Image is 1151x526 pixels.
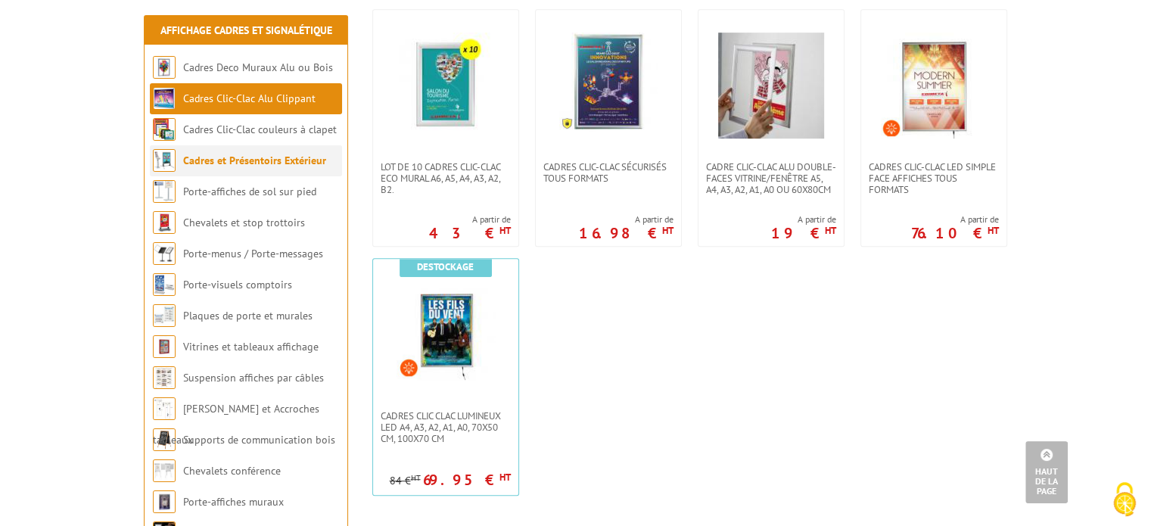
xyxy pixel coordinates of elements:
img: Cadre clic-clac alu double-faces Vitrine/fenêtre A5, A4, A3, A2, A1, A0 ou 60x80cm [718,33,824,139]
a: Cadres Clic-Clac couleurs à clapet [183,123,337,136]
a: Chevalets conférence [183,464,281,478]
a: Cadres Deco Muraux Alu ou Bois [183,61,333,74]
img: Porte-affiches de sol sur pied [153,180,176,203]
sup: HT [499,224,511,237]
a: Cadre clic-clac alu double-faces Vitrine/fenêtre A5, A4, A3, A2, A1, A0 ou 60x80cm [698,161,844,195]
img: Chevalets et stop trottoirs [153,211,176,234]
a: Haut de la page [1025,441,1068,503]
a: Cadres Clic Clac lumineux LED A4, A3, A2, A1, A0, 70x50 cm, 100x70 cm [373,410,518,444]
a: Plaques de porte et murales [183,309,313,322]
sup: HT [411,472,421,483]
span: A partir de [429,213,511,226]
p: 76.10 € [911,229,999,238]
span: A partir de [771,213,836,226]
a: Cadres Clic-Clac Alu Clippant [183,92,316,105]
a: Cadres Clic-Clac LED simple face affiches tous formats [861,161,1006,195]
img: Porte-menus / Porte-messages [153,242,176,265]
a: Suspension affiches par câbles [183,371,324,384]
img: Cadres Clic-Clac Sécurisés Tous formats [559,33,658,131]
p: 69.95 € [423,475,511,484]
sup: HT [662,224,673,237]
img: Cadres Clic-Clac couleurs à clapet [153,118,176,141]
span: Cadres Clic-Clac LED simple face affiches tous formats [869,161,999,195]
img: Lot de 10 cadres Clic-Clac Eco mural A6, A5, A4, A3, A2, B2. [393,33,499,139]
a: Cadres Clic-Clac Sécurisés Tous formats [536,161,681,184]
img: Vitrines et tableaux affichage [153,335,176,358]
a: Lot de 10 cadres Clic-Clac Eco mural A6, A5, A4, A3, A2, B2. [373,161,518,195]
img: Cadres et Présentoirs Extérieur [153,149,176,172]
a: Porte-affiches de sol sur pied [183,185,316,198]
a: Porte-affiches muraux [183,495,284,509]
a: Vitrines et tableaux affichage [183,340,319,353]
p: 84 € [390,475,421,487]
sup: HT [499,471,511,484]
a: Supports de communication bois [183,433,335,447]
img: Plaques de porte et murales [153,304,176,327]
img: Cookies (fenêtre modale) [1106,481,1143,518]
span: Cadre clic-clac alu double-faces Vitrine/fenêtre A5, A4, A3, A2, A1, A0 ou 60x80cm [706,161,836,195]
a: Affichage Cadres et Signalétique [160,23,332,37]
sup: HT [825,224,836,237]
img: Porte-affiches muraux [153,490,176,513]
p: 19 € [771,229,836,238]
p: 43 € [429,229,511,238]
sup: HT [988,224,999,237]
span: Cadres Clic Clac lumineux LED A4, A3, A2, A1, A0, 70x50 cm, 100x70 cm [381,410,511,444]
img: Cadres Clic-Clac LED simple face affiches tous formats [881,33,987,139]
img: Porte-visuels comptoirs [153,273,176,296]
span: A partir de [579,213,673,226]
a: Porte-menus / Porte-messages [183,247,323,260]
span: Cadres Clic-Clac Sécurisés Tous formats [543,161,673,184]
img: Cadres Deco Muraux Alu ou Bois [153,56,176,79]
a: Porte-visuels comptoirs [183,278,292,291]
span: Lot de 10 cadres Clic-Clac Eco mural A6, A5, A4, A3, A2, B2. [381,161,511,195]
img: Cimaises et Accroches tableaux [153,397,176,420]
a: Cadres et Présentoirs Extérieur [183,154,326,167]
img: Suspension affiches par câbles [153,366,176,389]
a: [PERSON_NAME] et Accroches tableaux [153,402,319,447]
img: Cadres Clic-Clac Alu Clippant [153,87,176,110]
img: Cadres Clic Clac lumineux LED A4, A3, A2, A1, A0, 70x50 cm, 100x70 cm [397,282,495,380]
a: Chevalets et stop trottoirs [183,216,305,229]
b: Destockage [417,260,474,273]
button: Cookies (fenêtre modale) [1098,475,1151,526]
img: Chevalets conférence [153,459,176,482]
span: A partir de [911,213,999,226]
p: 16.98 € [579,229,673,238]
